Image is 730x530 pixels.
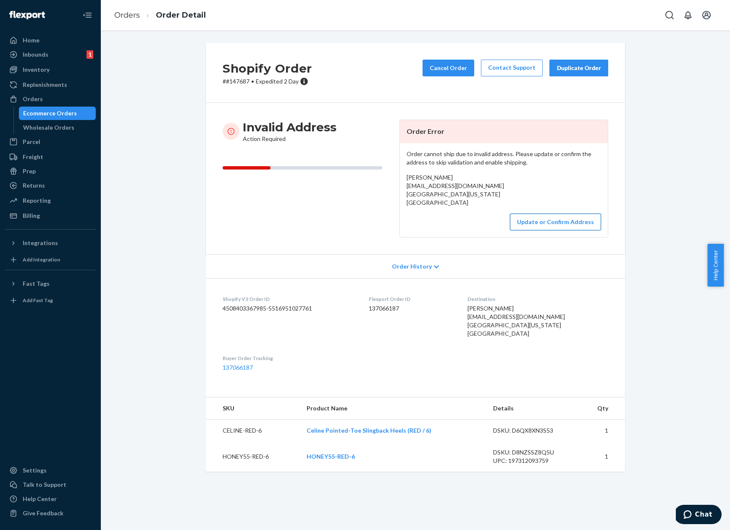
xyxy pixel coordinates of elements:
a: Orders [5,92,96,106]
div: Inventory [23,65,50,74]
a: Contact Support [481,60,543,76]
button: Close Navigation [79,7,96,23]
div: Wholesale Orders [23,123,74,132]
button: Update or Confirm Address [510,214,601,230]
button: Fast Tags [5,277,96,290]
h3: Invalid Address [243,120,336,135]
a: Wholesale Orders [19,121,96,134]
a: Ecommerce Orders [19,107,96,120]
iframe: Opens a widget where you can chat to one of our agents [676,505,722,526]
a: Replenishments [5,78,96,91]
td: HONEY55-RED-6 [206,441,300,472]
div: Home [23,36,39,44]
div: DSKU: D8NZSSZ8Q5U [493,448,572,457]
dt: Flexport Order ID [369,295,454,303]
a: Celine Pointed-Toe Slingback Heels (RED / 6) [307,427,431,434]
h2: Shopify Order [223,60,312,77]
button: Open account menu [698,7,715,23]
td: CELINE-RED-6 [206,420,300,442]
dd: 137066187 [369,304,454,313]
div: Billing [23,211,40,220]
dt: Destination [467,295,608,303]
button: Integrations [5,236,96,250]
th: SKU [206,397,300,420]
div: Help Center [23,495,57,503]
a: HONEY55-RED-6 [307,453,355,460]
span: • [251,78,254,85]
button: Open Search Box [661,7,678,23]
div: Give Feedback [23,509,63,517]
th: Qty [578,397,625,420]
dt: Buyer Order Tracking [223,355,355,362]
div: DSKU: D6QX8XN3S53 [493,426,572,435]
td: 1 [578,420,625,442]
a: Prep [5,164,96,178]
a: Add Integration [5,253,96,266]
button: Talk to Support [5,478,96,491]
img: Flexport logo [9,11,45,19]
a: Settings [5,464,96,477]
a: Parcel [5,135,96,149]
div: Returns [23,181,45,190]
div: Action Required [243,120,336,143]
div: Settings [23,466,47,475]
ol: breadcrumbs [108,3,213,28]
div: Ecommerce Orders [23,109,77,117]
div: Orders [23,95,43,103]
button: Open notifications [680,7,696,23]
a: Inbounds1 [5,48,96,61]
p: Order cannot ship due to invalid address. Please update or confirm the address to skip validation... [407,150,601,167]
button: Give Feedback [5,507,96,520]
header: Order Error [400,120,608,143]
div: Prep [23,167,36,175]
div: Integrations [23,239,58,247]
div: 1 [87,50,93,59]
div: Replenishments [23,81,67,89]
a: Add Fast Tag [5,294,96,307]
div: Freight [23,153,43,161]
div: Add Fast Tag [23,297,53,304]
button: Cancel Order [423,60,474,76]
span: Order History [392,262,432,271]
a: Order Detail [156,10,206,20]
div: Talk to Support [23,480,66,489]
td: 1 [578,441,625,472]
th: Product Name [300,397,486,420]
a: 137066187 [223,364,253,371]
div: Duplicate Order [557,64,601,72]
div: Reporting [23,196,51,205]
a: Returns [5,179,96,192]
a: Reporting [5,194,96,207]
a: Freight [5,150,96,164]
button: Duplicate Order [549,60,608,76]
div: Inbounds [23,50,48,59]
div: Parcel [23,138,40,146]
th: Details [486,397,579,420]
div: Add Integration [23,256,60,263]
div: Fast Tags [23,279,50,288]
dt: Shopify V3 Order ID [223,295,355,303]
span: Expedited 2 Day [256,78,299,85]
a: Home [5,34,96,47]
span: [PERSON_NAME] [EMAIL_ADDRESS][DOMAIN_NAME] [GEOGRAPHIC_DATA][US_STATE] [GEOGRAPHIC_DATA] [407,174,504,206]
a: Inventory [5,63,96,76]
a: Help Center [5,492,96,506]
div: UPC: 197312093759 [493,457,572,465]
button: Help Center [707,244,724,287]
span: [PERSON_NAME] [EMAIL_ADDRESS][DOMAIN_NAME] [GEOGRAPHIC_DATA][US_STATE] [GEOGRAPHIC_DATA] [467,305,565,337]
a: Billing [5,209,96,222]
p: # #147687 [223,77,312,86]
a: Orders [114,10,140,20]
dd: 4508403367985-5516951027761 [223,304,355,313]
